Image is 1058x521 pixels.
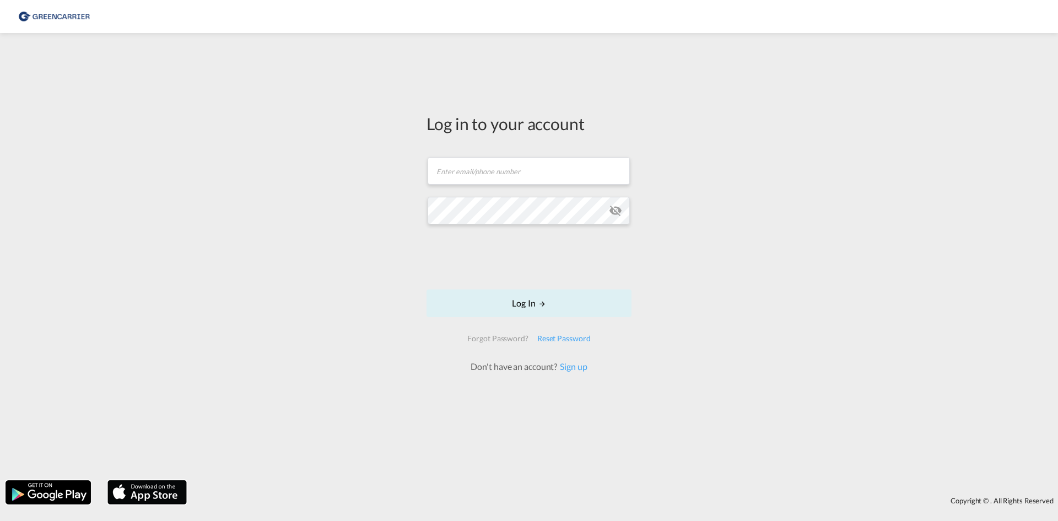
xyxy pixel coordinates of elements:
md-icon: icon-eye-off [609,204,622,217]
div: Copyright © . All Rights Reserved [192,491,1058,510]
img: google.png [4,479,92,506]
img: b0b18ec08afe11efb1d4932555f5f09d.png [17,4,91,29]
a: Sign up [557,361,587,372]
div: Don't have an account? [458,361,599,373]
div: Forgot Password? [463,329,532,348]
img: apple.png [106,479,188,506]
button: LOGIN [427,289,631,317]
div: Reset Password [533,329,595,348]
input: Enter email/phone number [428,157,630,185]
div: Log in to your account [427,112,631,135]
iframe: reCAPTCHA [445,235,613,278]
